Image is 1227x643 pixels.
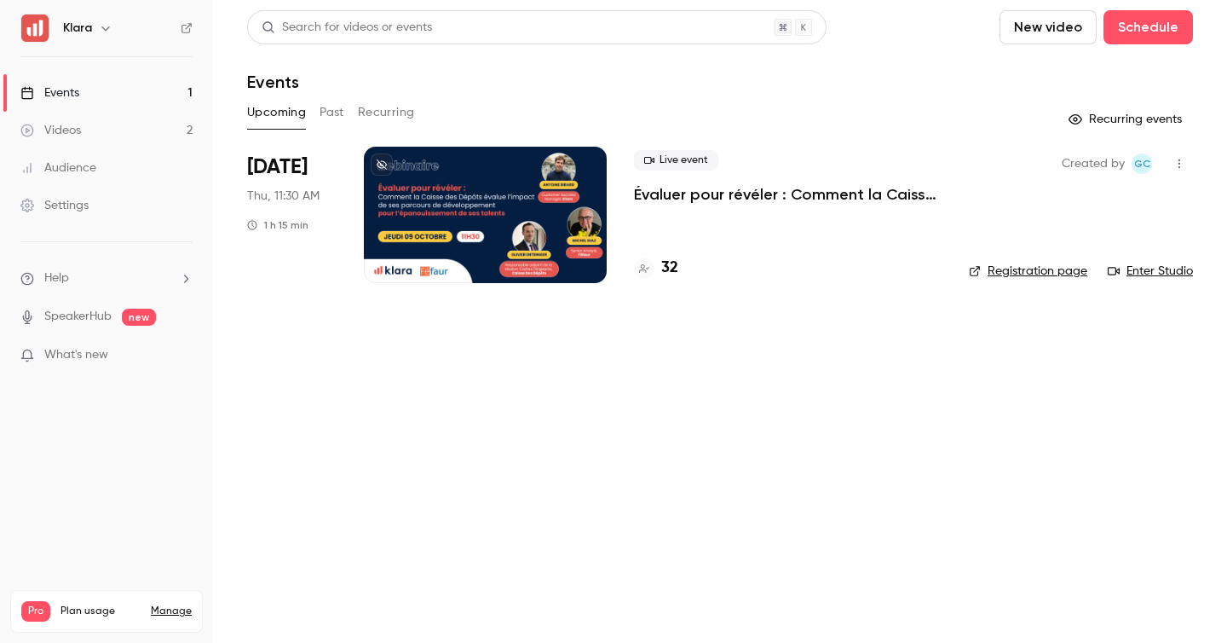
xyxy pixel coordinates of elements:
li: help-dropdown-opener [20,269,193,287]
div: Events [20,84,79,101]
button: Recurring [358,99,415,126]
span: Help [44,269,69,287]
h1: Events [247,72,299,92]
div: Audience [20,159,96,177]
span: Thu, 11:30 AM [247,188,320,205]
div: Videos [20,122,81,139]
a: Registration page [969,263,1087,280]
button: Schedule [1103,10,1193,44]
h6: Klara [63,20,92,37]
button: New video [999,10,1097,44]
div: Oct 9 Thu, 11:30 AM (Europe/Paris) [247,147,337,283]
span: new [122,309,156,326]
a: 32 [634,257,678,280]
img: Klara [21,14,49,42]
button: Upcoming [247,99,306,126]
span: GC [1134,154,1150,174]
a: Évaluer pour révéler : Comment la Caisse des Dépôts évalue l’impact de ses parcours de développem... [634,184,942,205]
span: Plan usage [60,605,141,618]
a: SpeakerHub [44,308,112,326]
button: Past [320,99,344,126]
a: Enter Studio [1108,263,1193,280]
span: [DATE] [247,154,308,181]
span: What's new [44,346,108,364]
div: Search for videos or events [262,19,432,37]
span: Pro [21,601,50,622]
div: 1 h 15 min [247,218,308,232]
iframe: Noticeable Trigger [172,348,193,363]
span: Giulietta Celada [1132,154,1152,174]
div: Settings [20,197,89,214]
button: Recurring events [1061,106,1193,133]
span: Live event [634,150,718,171]
a: Manage [151,605,192,618]
span: Created by [1062,154,1125,174]
h4: 32 [661,257,678,280]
